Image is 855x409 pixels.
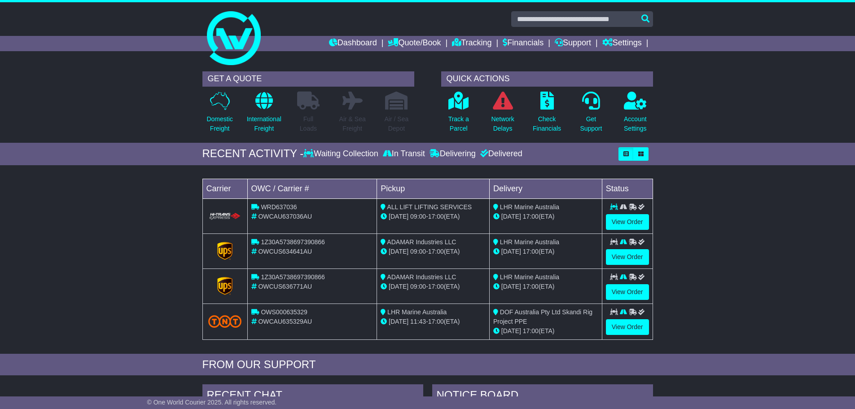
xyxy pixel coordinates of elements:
[202,71,414,87] div: GET A QUOTE
[261,308,307,316] span: OWS000635329
[448,91,469,138] a: Track aParcel
[381,317,486,326] div: - (ETA)
[478,149,522,159] div: Delivered
[523,213,539,220] span: 17:00
[261,273,324,281] span: 1Z30A5738697390866
[329,36,377,51] a: Dashboard
[493,308,592,325] span: DOF Australia Pty Ltd Skandi Rig Project PPE
[202,358,653,371] div: FROM OUR SUPPORT
[208,212,242,221] img: HiTrans.png
[303,149,380,159] div: Waiting Collection
[493,247,598,256] div: (ETA)
[624,114,647,133] p: Account Settings
[500,273,559,281] span: LHR Marine Australia
[606,284,649,300] a: View Order
[381,247,486,256] div: - (ETA)
[533,114,561,133] p: Check Financials
[410,248,426,255] span: 09:00
[381,212,486,221] div: - (ETA)
[387,308,447,316] span: LHR Marine Australia
[579,91,602,138] a: GetSupport
[501,213,521,220] span: [DATE]
[206,114,232,133] p: Domestic Freight
[580,114,602,133] p: Get Support
[493,326,598,336] div: (ETA)
[202,147,304,160] div: RECENT ACTIVITY -
[206,91,233,138] a: DomesticFreight
[623,91,647,138] a: AccountSettings
[246,91,282,138] a: InternationalFreight
[388,36,441,51] a: Quote/Book
[208,315,242,327] img: TNT_Domestic.png
[491,114,514,133] p: Network Delays
[503,36,544,51] a: Financials
[501,283,521,290] span: [DATE]
[410,318,426,325] span: 11:43
[387,238,456,246] span: ADAMAR Industries LLC
[387,203,472,211] span: ALL LIFT LIFTING SERVICES
[387,273,456,281] span: ADAMAR Industries LLC
[441,71,653,87] div: QUICK ACTIONS
[606,319,649,335] a: View Order
[410,283,426,290] span: 09:00
[491,91,514,138] a: NetworkDelays
[448,114,469,133] p: Track a Parcel
[501,248,521,255] span: [DATE]
[606,249,649,265] a: View Order
[261,238,324,246] span: 1Z30A5738697390866
[523,283,539,290] span: 17:00
[410,213,426,220] span: 09:00
[147,399,277,406] span: © One World Courier 2025. All rights reserved.
[247,179,377,198] td: OWC / Carrier #
[202,384,423,409] div: RECENT CHAT
[427,149,478,159] div: Delivering
[452,36,491,51] a: Tracking
[389,318,408,325] span: [DATE]
[217,277,232,295] img: GetCarrierServiceLogo
[389,213,408,220] span: [DATE]
[606,214,649,230] a: View Order
[381,282,486,291] div: - (ETA)
[297,114,320,133] p: Full Loads
[500,203,559,211] span: LHR Marine Australia
[339,114,366,133] p: Air & Sea Freight
[258,283,312,290] span: OWCUS636771AU
[523,248,539,255] span: 17:00
[501,327,521,334] span: [DATE]
[261,203,297,211] span: WRD637036
[428,318,444,325] span: 17:00
[555,36,591,51] a: Support
[258,318,312,325] span: OWCAU635329AU
[432,384,653,409] div: NOTICE BOARD
[258,213,312,220] span: OWCAU637036AU
[428,248,444,255] span: 17:00
[385,114,409,133] p: Air / Sea Depot
[381,149,427,159] div: In Transit
[602,36,642,51] a: Settings
[389,248,408,255] span: [DATE]
[258,248,312,255] span: OWCUS634641AU
[389,283,408,290] span: [DATE]
[377,179,490,198] td: Pickup
[247,114,281,133] p: International Freight
[217,242,232,260] img: GetCarrierServiceLogo
[428,283,444,290] span: 17:00
[532,91,561,138] a: CheckFinancials
[493,212,598,221] div: (ETA)
[202,179,247,198] td: Carrier
[489,179,602,198] td: Delivery
[500,238,559,246] span: LHR Marine Australia
[428,213,444,220] span: 17:00
[493,282,598,291] div: (ETA)
[523,327,539,334] span: 17:00
[602,179,653,198] td: Status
